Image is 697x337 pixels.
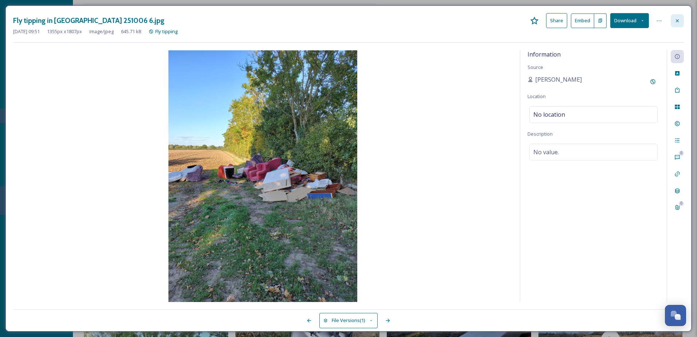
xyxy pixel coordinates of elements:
[679,151,684,156] div: 0
[89,28,114,35] span: image/jpeg
[121,28,141,35] span: 645.71 kB
[665,305,686,326] button: Open Chat
[319,313,378,328] button: File Versions(1)
[527,64,543,70] span: Source
[546,13,567,28] button: Share
[527,50,561,58] span: Information
[155,28,178,35] span: Fly tipping
[533,148,559,156] span: No value.
[47,28,82,35] span: 1355 px x 1807 px
[679,201,684,206] div: 0
[13,28,40,35] span: [DATE] 09:51
[527,131,553,137] span: Description
[535,75,582,84] span: [PERSON_NAME]
[13,50,513,302] img: Fly%20tipping%20in%20Bucklesham%20251006%206.jpg
[13,15,164,26] h3: Fly tipping in [GEOGRAPHIC_DATA] 251006 6.jpg
[610,13,649,28] button: Download
[527,93,546,100] span: Location
[533,110,565,119] span: No location
[571,13,594,28] button: Embed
